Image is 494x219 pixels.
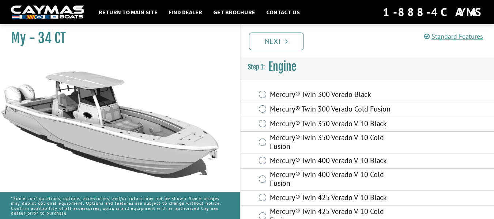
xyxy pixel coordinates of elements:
p: *Some configurations, options, accessories, and/or colors may not be shown. Some images may depic... [11,192,229,219]
a: Standard Features [424,32,483,41]
label: Mercury® Twin 350 Verado V-10 Cold Fusion [270,133,404,152]
a: Get Brochure [210,7,259,17]
label: Mercury® Twin 350 Verado V-10 Black [270,119,404,130]
a: Return to main site [95,7,161,17]
a: Next [249,33,304,50]
img: white-logo-c9c8dbefe5ff5ceceb0f0178aa75bf4bb51f6bca0971e226c86eb53dfe498488.png [11,5,84,19]
h1: My - 34 CT [11,30,222,46]
label: Mercury® Twin 425 Verado V-10 Black [270,193,404,204]
label: Mercury® Twin 300 Verado Black [270,90,404,101]
a: Find Dealer [165,7,206,17]
div: 1-888-4CAYMAS [383,4,483,20]
label: Mercury® Twin 400 Verado V-10 Black [270,156,404,167]
label: Mercury® Twin 400 Verado V-10 Cold Fusion [270,170,404,189]
a: Contact Us [263,7,303,17]
label: Mercury® Twin 300 Verado Cold Fusion [270,105,404,115]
